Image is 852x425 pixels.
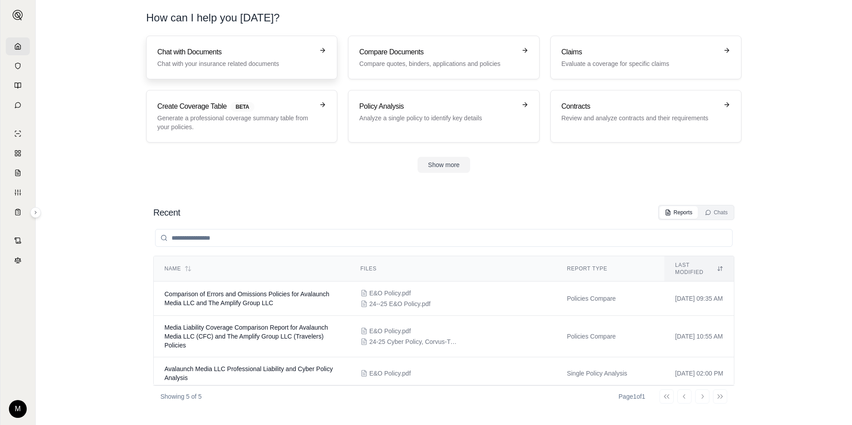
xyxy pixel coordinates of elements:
[6,232,30,249] a: Contract Analysis
[664,316,734,357] td: [DATE] 10:55 AM
[659,206,698,219] button: Reports
[6,125,30,143] a: Single Policy
[359,101,516,112] h3: Policy Analysis
[160,392,202,401] p: Showing 5 of 5
[157,59,314,68] p: Chat with your insurance related documents
[164,265,339,272] div: Name
[369,369,411,378] span: E&O Policy.pdf
[6,144,30,162] a: Policy Comparisons
[230,102,254,112] span: BETA
[6,203,30,221] a: Coverage Table
[561,101,718,112] h3: Contracts
[6,184,30,201] a: Custom Report
[146,36,337,79] a: Chat with DocumentsChat with your insurance related documents
[369,289,411,298] span: E&O Policy.pdf
[6,96,30,114] a: Chat
[6,77,30,94] a: Prompt Library
[556,256,664,282] th: Report Type
[6,251,30,269] a: Legal Search Engine
[359,114,516,123] p: Analyze a single policy to identify key details
[157,47,314,57] h3: Chat with Documents
[664,282,734,316] td: [DATE] 09:35 AM
[675,262,723,276] div: Last modified
[664,357,734,390] td: [DATE] 02:00 PM
[30,207,41,218] button: Expand sidebar
[556,316,664,357] td: Policies Compare
[146,90,337,143] a: Create Coverage TableBETAGenerate a professional coverage summary table from your policies.
[157,114,314,131] p: Generate a professional coverage summary table from your policies.
[164,365,333,381] span: Avalaunch Media LLC Professional Liability and Cyber Policy Analysis
[369,327,411,335] span: E&O Policy.pdf
[369,337,459,346] span: 24-25 Cyber Policy, Corvus-Travelers.pdf
[9,6,27,24] button: Expand sidebar
[164,290,329,306] span: Comparison of Errors and Omissions Policies for Avalaunch Media LLC and The Amplify Group LLC
[350,256,556,282] th: Files
[9,400,27,418] div: M
[359,59,516,68] p: Compare quotes, binders, applications and policies
[12,10,23,20] img: Expand sidebar
[6,37,30,55] a: Home
[561,59,718,68] p: Evaluate a coverage for specific claims
[348,36,539,79] a: Compare DocumentsCompare quotes, binders, applications and policies
[556,357,664,390] td: Single Policy Analysis
[157,101,314,112] h3: Create Coverage Table
[6,164,30,182] a: Claim Coverage
[418,157,471,173] button: Show more
[369,299,430,308] span: 24--25 E&O Policy.pdf
[550,36,741,79] a: ClaimsEvaluate a coverage for specific claims
[619,392,645,401] div: Page 1 of 1
[705,209,728,216] div: Chats
[561,114,718,123] p: Review and analyze contracts and their requirements
[665,209,692,216] div: Reports
[146,11,741,25] h1: How can I help you [DATE]?
[556,282,664,316] td: Policies Compare
[164,324,328,349] span: Media Liability Coverage Comparison Report for Avalaunch Media LLC (CFC) and The Amplify Group LL...
[550,90,741,143] a: ContractsReview and analyze contracts and their requirements
[561,47,718,57] h3: Claims
[348,90,539,143] a: Policy AnalysisAnalyze a single policy to identify key details
[6,57,30,75] a: Documents Vault
[359,47,516,57] h3: Compare Documents
[700,206,733,219] button: Chats
[153,206,180,219] h2: Recent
